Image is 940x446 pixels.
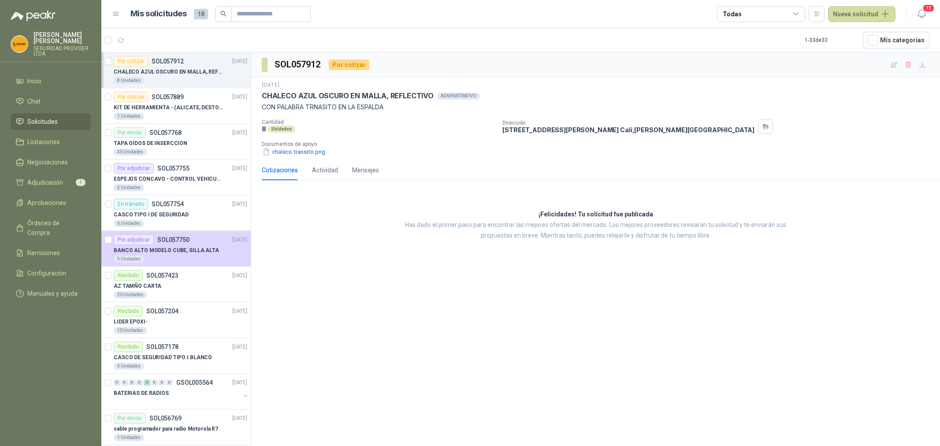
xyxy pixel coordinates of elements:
[136,379,143,386] div: 0
[805,33,856,47] div: 1 - 33 de 33
[114,175,223,183] p: ESPEJOS CONCAVO - CONTROL VEHICULAR
[114,270,143,281] div: Recibido
[11,245,91,261] a: Remisiones
[149,415,182,421] p: SOL056769
[152,94,184,100] p: SOL057889
[232,414,247,423] p: [DATE]
[176,379,213,386] p: GSOL005564
[121,379,128,386] div: 0
[33,32,91,44] p: [PERSON_NAME] [PERSON_NAME]
[114,211,189,219] p: CASCO TIPO I DE SEGURIDAD
[114,318,148,326] p: LIDER EPOXI-
[114,163,154,174] div: Por adjudicar
[232,307,247,316] p: [DATE]
[146,272,178,279] p: SOL057423
[149,130,182,136] p: SOL057768
[114,246,219,255] p: BANCO ALTO MODELO CUBE, SILLA ALTA
[11,73,91,89] a: Inicio
[159,379,165,386] div: 0
[27,268,66,278] span: Configuración
[101,124,251,160] a: Por enviarSOL057768[DATE] TAPA OIDOS DE INSERCCION40 Unidades
[114,425,218,433] p: cable programador para radio Motorola R7
[11,194,91,211] a: Aprobaciones
[114,220,144,227] div: 6 Unidades
[114,291,147,298] div: 20 Unidades
[114,327,147,334] div: 10 Unidades
[922,4,935,12] span: 13
[114,413,146,424] div: Por enviar
[157,165,189,171] p: SOL057755
[11,174,91,191] a: Adjudicación1
[11,93,91,110] a: Chat
[33,46,91,56] p: SEGURIDAD PROVISER LTDA
[114,113,144,120] div: 1 Unidades
[232,343,247,351] p: [DATE]
[114,353,212,362] p: CASCO DE SEGURIDAD TIPO I BLANCO
[152,58,184,64] p: SOL057912
[828,6,895,22] button: Nueva solicitud
[27,117,58,126] span: Solicitudes
[114,104,223,112] p: KIT DE HERRAMIENTA - (ALICATE, DESTORNILLADOR,LLAVE DE EXPANSION, CRUCETA,LLAVE FIJA)
[393,220,799,241] p: Has dado el primer paso para encontrar las mejores ofertas del mercado. Los mejores proveedores r...
[723,9,741,19] div: Todas
[101,409,251,445] a: Por enviarSOL056769[DATE] cable programador para radio Motorola R71 Unidades
[11,11,56,21] img: Logo peakr
[114,363,144,370] div: 5 Unidades
[114,149,147,156] div: 40 Unidades
[27,218,82,238] span: Órdenes de Compra
[232,57,247,66] p: [DATE]
[11,285,91,302] a: Manuales y ayuda
[130,7,187,20] h1: Mis solicitudes
[863,32,929,48] button: Mís categorías
[114,256,144,263] div: 9 Unidades
[114,234,154,245] div: Por adjudicar
[101,160,251,195] a: Por adjudicarSOL057755[DATE] ESPEJOS CONCAVO - CONTROL VEHICULAR5 Unidades
[262,91,434,100] p: CHALECO AZUL OSCURO EN MALLA, REFLECTIVO
[232,93,247,101] p: [DATE]
[262,165,298,175] div: Cotizaciones
[275,58,322,71] h3: SOL057912
[11,134,91,150] a: Licitaciones
[262,119,495,125] p: Cantidad
[262,147,326,156] button: chaleco transito.png
[232,236,247,244] p: [DATE]
[152,201,184,207] p: SOL057754
[262,141,936,147] p: Documentos de apoyo
[166,379,173,386] div: 0
[11,154,91,171] a: Negociaciones
[101,267,251,302] a: RecibidoSOL057423[DATE] AZ TAMÑO CARTA20 Unidades
[101,195,251,231] a: En tránsitoSOL057754[DATE] CASCO TIPO I DE SEGURIDAD6 Unidades
[114,184,144,191] div: 5 Unidades
[502,120,754,126] p: Dirección
[114,56,148,67] div: Por cotizar
[114,389,169,398] p: BATERIAS DE RADIOS
[146,344,178,350] p: SOL057178
[114,379,120,386] div: 0
[114,92,148,102] div: Por cotizar
[268,126,295,133] div: Unidades
[11,36,28,52] img: Company Logo
[101,231,251,267] a: Por adjudicarSOL057750[DATE] BANCO ALTO MODELO CUBE, SILLA ALTA9 Unidades
[232,379,247,387] p: [DATE]
[262,81,279,89] p: [DATE]
[27,178,63,187] span: Adjudicación
[114,306,143,316] div: Recibido
[502,126,754,134] p: [STREET_ADDRESS][PERSON_NAME] Cali , [PERSON_NAME][GEOGRAPHIC_DATA]
[114,68,223,76] p: CHALECO AZUL OSCURO EN MALLA, REFLECTIVO
[101,302,251,338] a: RecibidoSOL057204[DATE] LIDER EPOXI-10 Unidades
[27,248,60,258] span: Remisiones
[914,6,929,22] button: 13
[146,308,178,314] p: SOL057204
[312,165,338,175] div: Actividad
[27,289,78,298] span: Manuales y ayuda
[101,52,251,88] a: Por cotizarSOL057912[DATE] CHALECO AZUL OSCURO EN MALLA, REFLECTIVO8 Unidades
[262,125,266,133] p: 8
[329,59,369,70] div: Por cotizar
[232,200,247,208] p: [DATE]
[27,97,41,106] span: Chat
[27,76,41,86] span: Inicio
[114,434,144,441] div: 1 Unidades
[114,342,143,352] div: Recibido
[232,271,247,280] p: [DATE]
[101,338,251,374] a: RecibidoSOL057178[DATE] CASCO DE SEGURIDAD TIPO I BLANCO5 Unidades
